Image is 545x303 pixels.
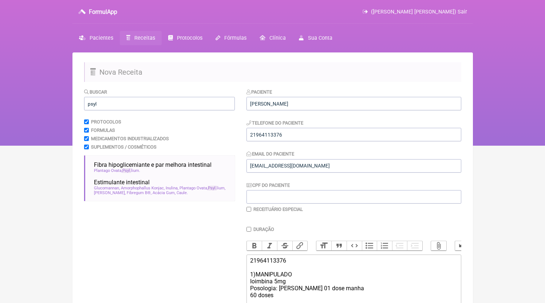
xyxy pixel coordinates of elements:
[292,241,308,251] button: Link
[94,186,165,190] span: Glucomannan, Amorphophallus Konjac
[246,151,295,157] label: Email do Paciente
[91,144,157,150] label: Suplementos / Cosméticos
[331,241,347,251] button: Quote
[455,241,470,251] button: Undo
[122,168,131,173] span: Psyl
[134,35,155,41] span: Receitas
[253,227,274,232] label: Duração
[347,241,362,251] button: Code
[208,186,217,190] span: Psyl
[91,127,115,133] label: Formulas
[84,97,235,110] input: exemplo: emagrecimento, ansiedade
[246,182,290,188] label: CPF do Paciente
[392,241,407,251] button: Decrease Level
[162,31,209,45] a: Protocolos
[371,9,467,15] span: ([PERSON_NAME] [PERSON_NAME]) Sair
[431,241,446,251] button: Attach Files
[84,89,107,95] label: Buscar
[89,8,117,15] h3: FormulApp
[91,119,121,125] label: Protocolos
[407,241,422,251] button: Increase Level
[209,31,253,45] a: Fórmulas
[177,35,202,41] span: Protocolos
[94,161,212,168] span: Fibra hipoglicemiante e par melhora intestinal
[179,186,225,190] span: Plantago Ovata, lium
[90,35,113,41] span: Pacientes
[362,241,377,251] button: Bullets
[94,168,140,173] span: Plantago Ovata, lium
[94,190,126,195] span: [PERSON_NAME]
[247,241,262,251] button: Bold
[72,31,120,45] a: Pacientes
[91,136,169,141] label: Medicamentos Industrializados
[127,190,188,195] span: Fibregum B®, Acácia Gum, Caule
[253,206,303,212] label: Receituário Especial
[363,9,467,15] a: ([PERSON_NAME] [PERSON_NAME]) Sair
[120,31,162,45] a: Receitas
[277,241,292,251] button: Strikethrough
[246,89,272,95] label: Paciente
[308,35,332,41] span: Sua Conta
[84,62,461,82] h2: Nova Receita
[246,120,304,126] label: Telefone do Paciente
[94,179,150,186] span: Estimulante intestinal
[377,241,392,251] button: Numbers
[262,241,277,251] button: Italic
[224,35,246,41] span: Fórmulas
[253,31,292,45] a: Clínica
[316,241,332,251] button: Heading
[166,186,178,190] span: Inulina
[292,31,339,45] a: Sua Conta
[269,35,286,41] span: Clínica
